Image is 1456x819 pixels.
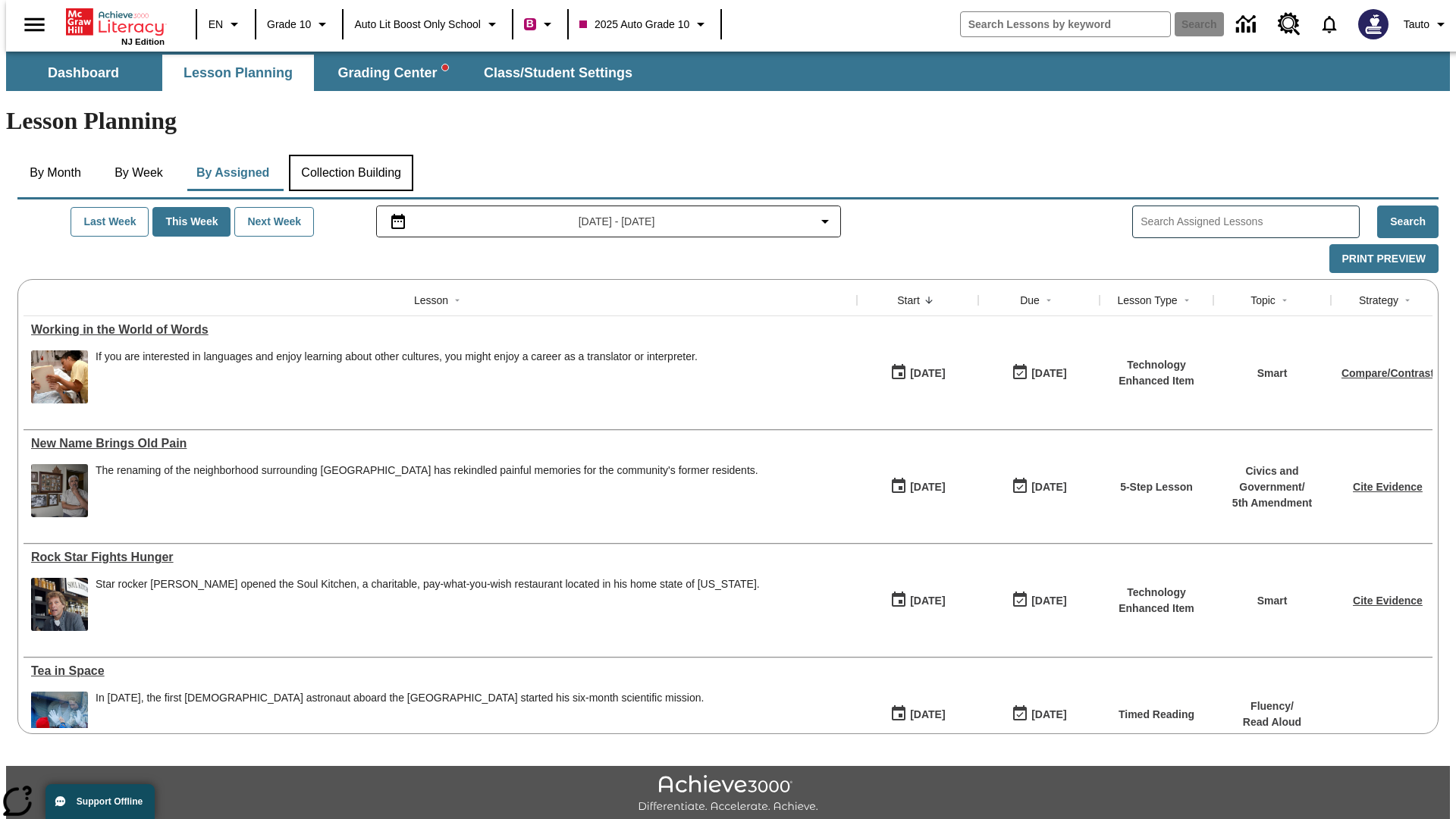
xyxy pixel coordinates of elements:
[31,664,849,678] div: Tea in Space
[910,591,945,610] div: [DATE]
[96,464,758,517] div: The renaming of the neighborhood surrounding Dodger Stadium has rekindled painful memories for th...
[1178,291,1196,309] button: Sort
[484,64,632,82] span: Class/Student Settings
[66,5,165,46] div: Home
[96,350,698,403] div: If you are interested in languages and enjoy learning about other cultures, you might enjoy a car...
[1006,700,1072,729] button: 10/12/25: Last day the lesson can be accessed
[1020,293,1040,308] div: Due
[1119,707,1194,723] p: Timed Reading
[31,551,849,564] div: Rock Star Fights Hunger
[31,578,88,631] img: A man in a restaurant with jars and dishes in the background and a sign that says Soul Kitchen. R...
[1398,291,1417,309] button: Sort
[337,64,447,82] span: Grading Center
[101,155,177,191] button: By Week
[1353,481,1423,493] a: Cite Evidence
[638,775,818,814] img: Achieve3000 Differentiate Accelerate Achieve
[885,586,950,615] button: 10/06/25: First time the lesson was available
[885,472,950,501] button: 10/07/25: First time the lesson was available
[1257,593,1288,609] p: Smart
[66,7,165,37] a: Home
[1250,293,1276,308] div: Topic
[1120,479,1193,495] p: 5-Step Lesson
[1031,364,1066,383] div: [DATE]
[1257,366,1288,381] p: Smart
[96,578,760,631] div: Star rocker Jon Bon Jovi opened the Soul Kitchen, a charitable, pay-what-you-wish restaurant loca...
[910,705,945,724] div: [DATE]
[152,207,231,237] button: This Week
[1243,714,1301,730] p: Read Aloud
[1269,4,1310,45] a: Resource Center, Will open in new tab
[1221,495,1323,511] p: 5th Amendment
[910,364,945,383] div: [DATE]
[1310,5,1349,44] a: Notifications
[234,207,314,237] button: Next Week
[1117,293,1177,308] div: Lesson Type
[184,155,281,191] button: By Assigned
[354,17,481,33] span: Auto Lit Boost only School
[1353,595,1423,607] a: Cite Evidence
[414,293,448,308] div: Lesson
[96,692,704,704] div: In [DATE], the first [DEMOGRAPHIC_DATA] astronaut aboard the [GEOGRAPHIC_DATA] started his six-mo...
[961,12,1170,36] input: search field
[6,52,1450,91] div: SubNavbar
[8,55,159,91] button: Dashboard
[1359,293,1398,308] div: Strategy
[202,11,250,38] button: Language: EN, Select a language
[1341,367,1434,379] a: Compare/Contrast
[1031,478,1066,497] div: [DATE]
[816,212,834,231] svg: Collapse Date Range Filter
[1031,591,1066,610] div: [DATE]
[17,155,93,191] button: By Month
[96,464,758,477] div: The renaming of the neighborhood surrounding [GEOGRAPHIC_DATA] has rekindled painful memories for...
[518,11,563,38] button: Boost Class color is violet red. Change class color
[31,323,849,337] a: Working in the World of Words, Lessons
[442,64,448,71] svg: writing assistant alert
[48,64,119,82] span: Dashboard
[472,55,645,91] button: Class/Student Settings
[573,11,716,38] button: Class: 2025 Auto Grade 10, Select your class
[77,796,143,807] span: Support Offline
[448,291,466,309] button: Sort
[910,478,945,497] div: [DATE]
[31,464,88,517] img: dodgertown_121813.jpg
[261,11,337,38] button: Grade: Grade 10, Select a grade
[920,291,938,309] button: Sort
[1276,291,1294,309] button: Sort
[579,214,655,230] span: [DATE] - [DATE]
[1221,463,1323,495] p: Civics and Government /
[1006,359,1072,388] button: 10/07/25: Last day the lesson can be accessed
[121,37,165,46] span: NJ Edition
[897,293,920,308] div: Start
[31,437,849,450] a: New Name Brings Old Pain, Lessons
[162,55,314,91] button: Lesson Planning
[1243,698,1301,714] p: Fluency /
[6,107,1450,135] h1: Lesson Planning
[1358,9,1389,39] img: Avatar
[184,64,293,82] span: Lesson Planning
[45,784,155,819] button: Support Offline
[31,437,849,450] div: New Name Brings Old Pain
[209,17,223,33] span: EN
[885,359,950,388] button: 10/07/25: First time the lesson was available
[383,212,835,231] button: Select the date range menu item
[1006,586,1072,615] button: 10/08/25: Last day the lesson can be accessed
[12,2,57,47] button: Open side menu
[1349,5,1398,44] button: Select a new avatar
[526,14,534,33] span: B
[1404,17,1429,33] span: Tauto
[31,323,849,337] div: Working in the World of Words
[1329,244,1439,274] button: Print Preview
[348,11,507,38] button: School: Auto Lit Boost only School, Select your school
[1398,11,1456,38] button: Profile/Settings
[579,17,689,33] span: 2025 Auto Grade 10
[31,551,849,564] a: Rock Star Fights Hunger , Lessons
[96,692,704,745] div: In December 2015, the first British astronaut aboard the International Space Station started his ...
[1227,4,1269,45] a: Data Center
[1006,472,1072,501] button: 10/13/25: Last day the lesson can be accessed
[31,664,849,678] a: Tea in Space, Lessons
[31,692,88,745] img: An astronaut, the first from the United Kingdom to travel to the International Space Station, wav...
